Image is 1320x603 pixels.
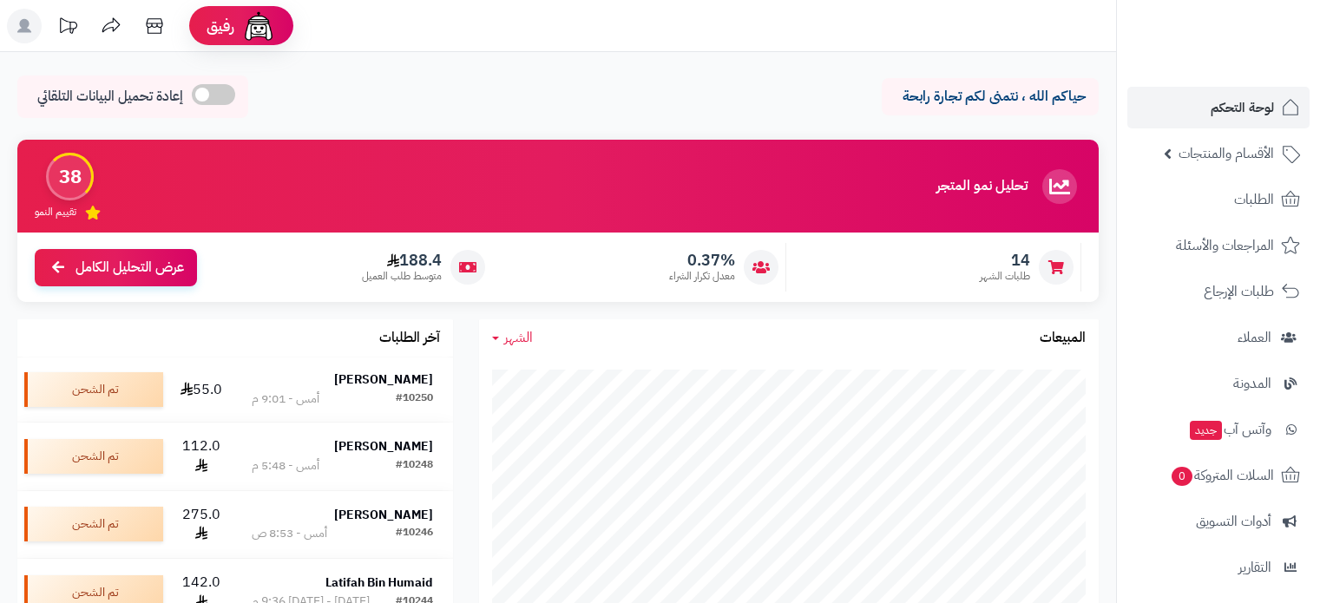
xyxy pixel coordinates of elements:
[24,507,163,541] div: تم الشحن
[1211,95,1274,120] span: لوحة التحكم
[1196,509,1271,534] span: أدوات التسويق
[35,205,76,220] span: تقييم النمو
[362,251,442,270] span: 188.4
[1127,455,1310,496] a: السلات المتروكة0
[895,87,1086,107] p: حياكم الله ، نتمنى لكم تجارة رابحة
[379,331,440,346] h3: آخر الطلبات
[396,457,433,475] div: #10248
[396,390,433,408] div: #10250
[334,437,433,456] strong: [PERSON_NAME]
[1040,331,1086,346] h3: المبيعات
[1127,363,1310,404] a: المدونة
[252,457,319,475] div: أمس - 5:48 م
[252,390,319,408] div: أمس - 9:01 م
[362,269,442,284] span: متوسط طلب العميل
[980,251,1030,270] span: 14
[207,16,234,36] span: رفيق
[1127,87,1310,128] a: لوحة التحكم
[1127,225,1310,266] a: المراجعات والأسئلة
[46,9,89,48] a: تحديثات المنصة
[325,574,433,592] strong: Latifah Bin Humaid
[1204,279,1274,304] span: طلبات الإرجاع
[1176,233,1274,258] span: المراجعات والأسئلة
[1127,547,1310,588] a: التقارير
[1127,271,1310,312] a: طلبات الإرجاع
[1233,371,1271,396] span: المدونة
[1179,141,1274,166] span: الأقسام والمنتجات
[170,357,232,422] td: 55.0
[1238,555,1271,580] span: التقارير
[24,439,163,474] div: تم الشحن
[1190,421,1222,440] span: جديد
[492,328,533,348] a: الشهر
[669,251,735,270] span: 0.37%
[334,506,433,524] strong: [PERSON_NAME]
[1127,317,1310,358] a: العملاء
[35,249,197,286] a: عرض التحليل الكامل
[241,9,276,43] img: ai-face.png
[1127,409,1310,450] a: وآتس آبجديد
[170,423,232,490] td: 112.0
[76,258,184,278] span: عرض التحليل الكامل
[334,370,433,389] strong: [PERSON_NAME]
[504,327,533,348] span: الشهر
[980,269,1030,284] span: طلبات الشهر
[1202,46,1304,82] img: logo-2.png
[1170,463,1274,488] span: السلات المتروكة
[170,491,232,559] td: 275.0
[396,525,433,542] div: #10246
[24,372,163,407] div: تم الشحن
[252,525,327,542] div: أمس - 8:53 ص
[1188,417,1271,442] span: وآتس آب
[1127,501,1310,542] a: أدوات التسويق
[37,87,183,107] span: إعادة تحميل البيانات التلقائي
[1234,187,1274,212] span: الطلبات
[936,179,1028,194] h3: تحليل نمو المتجر
[1238,325,1271,350] span: العملاء
[1127,179,1310,220] a: الطلبات
[1172,467,1192,486] span: 0
[669,269,735,284] span: معدل تكرار الشراء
